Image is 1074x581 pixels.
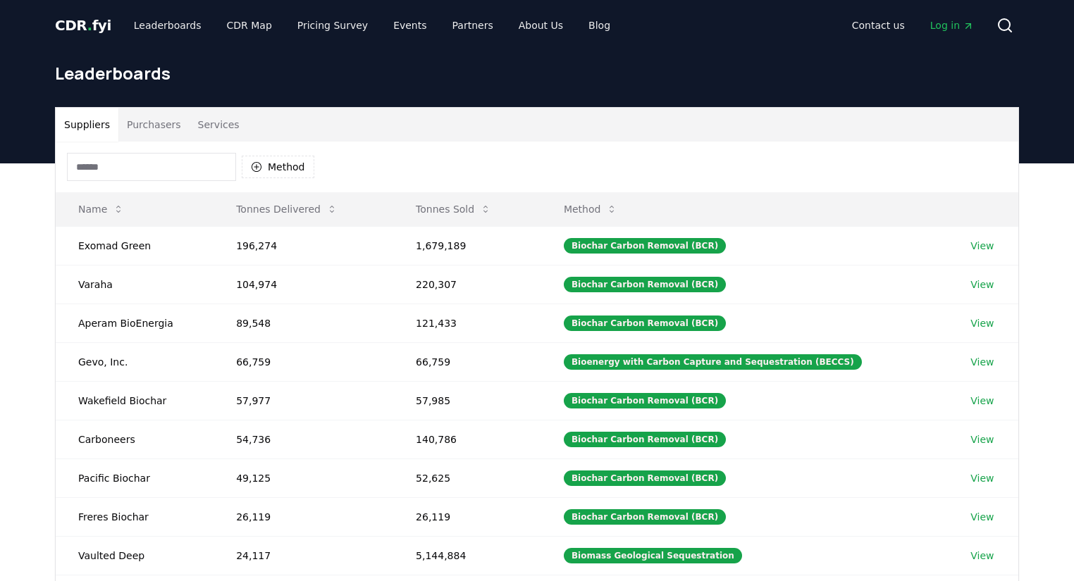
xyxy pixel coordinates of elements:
[564,470,726,486] div: Biochar Carbon Removal (BCR)
[123,13,213,38] a: Leaderboards
[123,13,622,38] nav: Main
[216,13,283,38] a: CDR Map
[970,471,994,485] a: View
[564,509,726,525] div: Biochar Carbon Removal (BCR)
[56,265,214,304] td: Varaha
[56,226,214,265] td: Exomad Green
[56,108,118,142] button: Suppliers
[393,536,541,575] td: 5,144,884
[970,277,994,292] a: View
[225,195,349,223] button: Tonnes Delivered
[56,458,214,497] td: Pacific Biochar
[118,108,190,142] button: Purchasers
[55,62,1019,85] h1: Leaderboards
[393,265,541,304] td: 220,307
[577,13,622,38] a: Blog
[286,13,379,38] a: Pricing Survey
[56,342,214,381] td: Gevo, Inc.
[919,13,985,38] a: Log in
[382,13,438,38] a: Events
[970,355,994,369] a: View
[393,420,541,458] td: 140,786
[405,195,502,223] button: Tonnes Sold
[930,18,974,32] span: Log in
[190,108,248,142] button: Services
[507,13,574,38] a: About Us
[242,156,314,178] button: Method
[214,420,393,458] td: 54,736
[393,304,541,342] td: 121,433
[393,342,541,381] td: 66,759
[56,497,214,536] td: Freres Biochar
[564,316,726,331] div: Biochar Carbon Removal (BCR)
[564,548,742,563] div: Biomass Geological Sequestration
[56,420,214,458] td: Carboneers
[393,226,541,265] td: 1,679,189
[214,536,393,575] td: 24,117
[564,432,726,447] div: Biochar Carbon Removal (BCR)
[970,239,994,253] a: View
[55,17,111,34] span: CDR fyi
[970,549,994,563] a: View
[214,265,393,304] td: 104,974
[564,354,862,370] div: Bioenergy with Carbon Capture and Sequestration (BECCS)
[214,226,393,265] td: 196,274
[214,497,393,536] td: 26,119
[553,195,629,223] button: Method
[393,381,541,420] td: 57,985
[214,342,393,381] td: 66,759
[393,497,541,536] td: 26,119
[214,381,393,420] td: 57,977
[564,238,726,254] div: Biochar Carbon Removal (BCR)
[841,13,985,38] nav: Main
[970,432,994,446] a: View
[214,304,393,342] td: 89,548
[970,394,994,408] a: View
[564,277,726,292] div: Biochar Carbon Removal (BCR)
[970,316,994,330] a: View
[214,458,393,497] td: 49,125
[56,536,214,575] td: Vaulted Deep
[564,393,726,408] div: Biochar Carbon Removal (BCR)
[56,381,214,420] td: Wakefield Biochar
[67,195,135,223] button: Name
[55,15,111,35] a: CDR.fyi
[970,510,994,524] a: View
[393,458,541,497] td: 52,625
[441,13,505,38] a: Partners
[56,304,214,342] td: Aperam BioEnergia
[841,13,916,38] a: Contact us
[87,17,92,34] span: .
